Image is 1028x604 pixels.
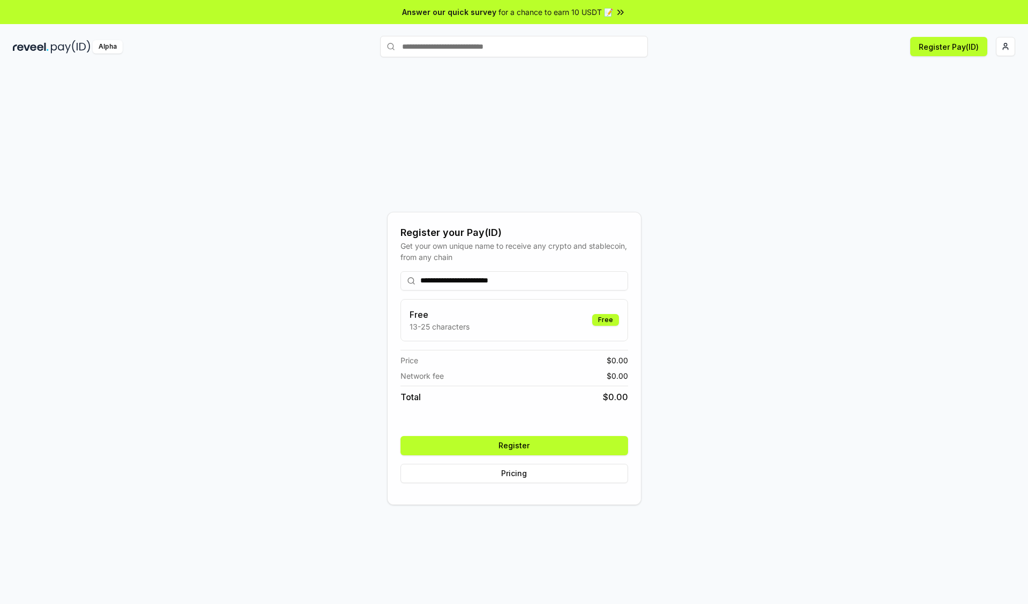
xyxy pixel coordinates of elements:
[402,6,496,18] span: Answer our quick survey
[607,355,628,366] span: $ 0.00
[51,40,90,53] img: pay_id
[603,391,628,403] span: $ 0.00
[400,391,421,403] span: Total
[400,370,444,381] span: Network fee
[400,225,628,240] div: Register your Pay(ID)
[592,314,619,326] div: Free
[400,240,628,263] div: Get your own unique name to receive any crypto and stablecoin, from any chain
[910,37,987,56] button: Register Pay(ID)
[400,436,628,455] button: Register
[498,6,613,18] span: for a chance to earn 10 USDT 📝
[410,321,470,332] p: 13-25 characters
[410,308,470,321] h3: Free
[607,370,628,381] span: $ 0.00
[13,40,49,53] img: reveel_dark
[400,464,628,483] button: Pricing
[93,40,123,53] div: Alpha
[400,355,418,366] span: Price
